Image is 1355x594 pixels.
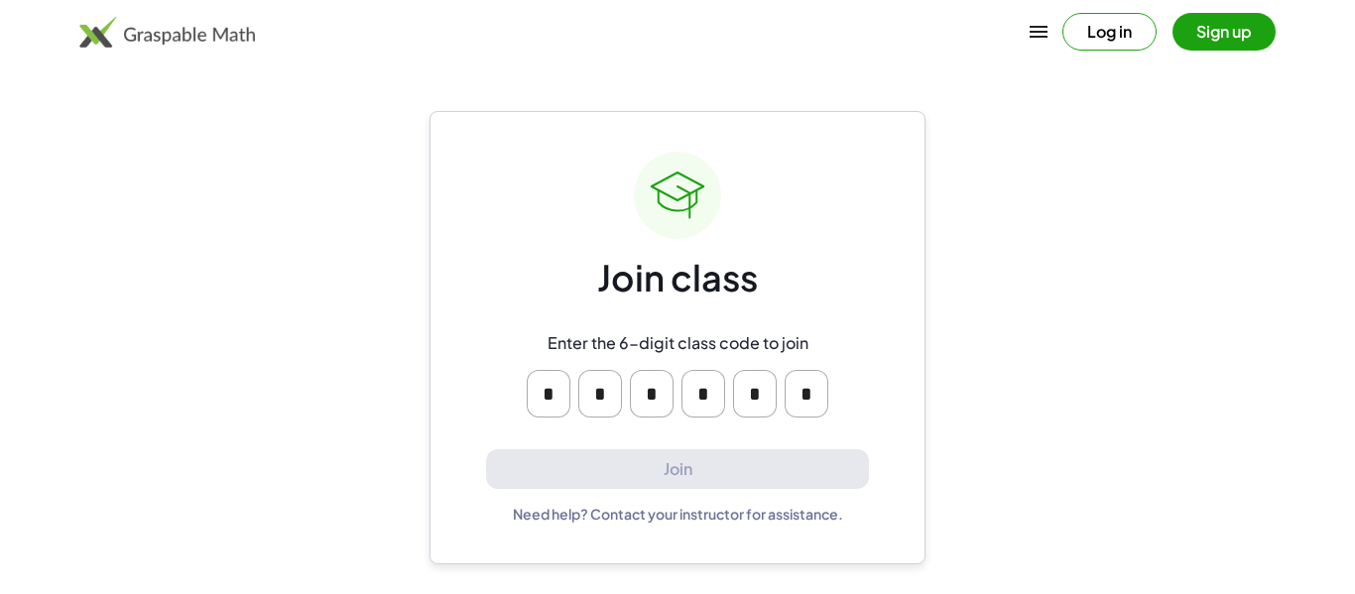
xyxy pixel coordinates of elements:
button: Join [486,449,869,490]
div: Join class [597,255,758,301]
button: Log in [1062,13,1157,51]
div: Need help? Contact your instructor for assistance. [513,505,843,523]
div: Enter the 6-digit class code to join [548,333,808,354]
button: Sign up [1172,13,1276,51]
